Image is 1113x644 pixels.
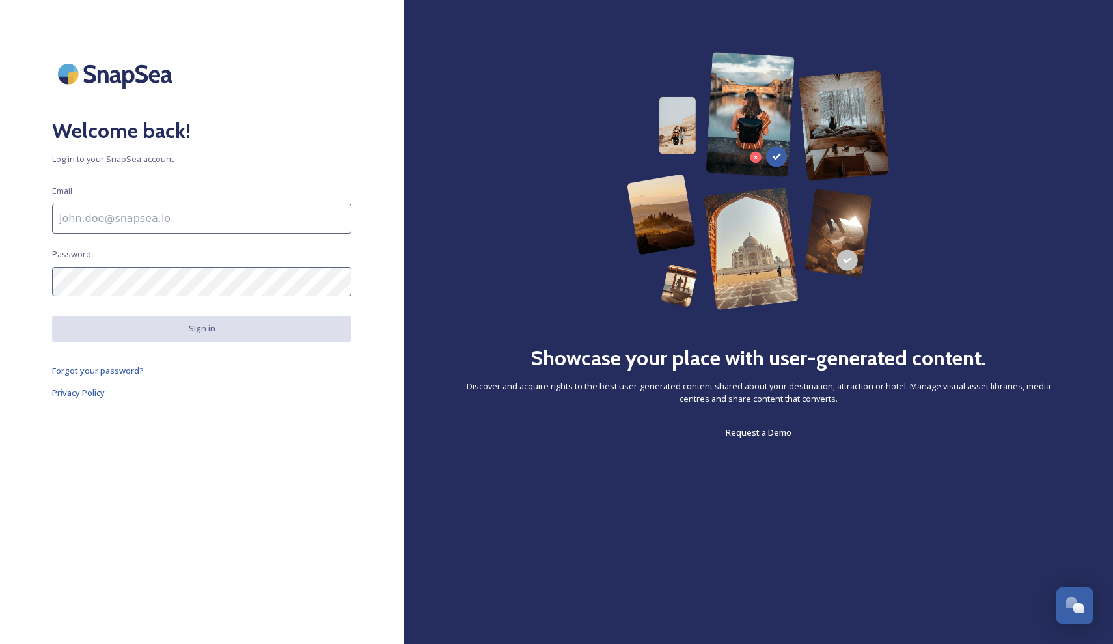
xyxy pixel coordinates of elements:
[52,316,351,341] button: Sign in
[726,427,791,438] span: Request a Demo
[52,385,351,400] a: Privacy Policy
[52,185,72,197] span: Email
[1056,587,1093,624] button: Open Chat
[52,204,351,234] input: john.doe@snapsea.io
[726,425,791,440] a: Request a Demo
[52,248,91,260] span: Password
[456,380,1061,405] span: Discover and acquire rights to the best user-generated content shared about your destination, att...
[627,52,890,310] img: 63b42ca75bacad526042e722_Group%20154-p-800.png
[52,52,182,96] img: SnapSea Logo
[530,343,986,374] h2: Showcase your place with user-generated content.
[52,363,351,378] a: Forgot your password?
[52,153,351,165] span: Log in to your SnapSea account
[52,387,105,399] span: Privacy Policy
[52,115,351,147] h2: Welcome back!
[52,365,144,376] span: Forgot your password?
